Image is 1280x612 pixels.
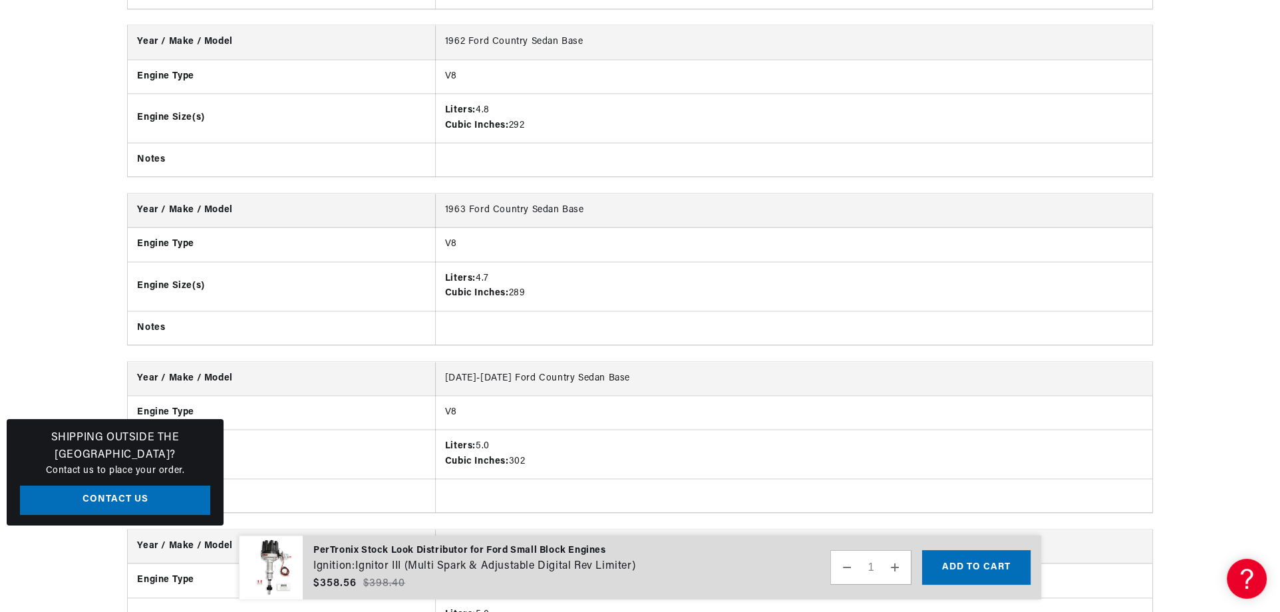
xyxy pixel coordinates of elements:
strong: Cubic Inches: [445,456,509,466]
th: Year / Make / Model [128,362,435,396]
strong: Liters: [445,273,476,283]
td: [DATE]-[DATE] Ford E-200 Econoline Base [435,530,1152,563]
td: 1963 Ford Country Sedan Base [435,194,1152,228]
button: Add to cart [922,550,1031,585]
td: 5.0 302 [435,430,1152,479]
th: Engine Size(s) [128,430,435,479]
strong: Cubic Inches: [445,120,509,130]
td: 1962 Ford Country Sedan Base [435,25,1152,59]
span: $358.56 [313,575,357,591]
h3: Shipping Outside the [GEOGRAPHIC_DATA]? [20,430,210,464]
strong: Liters: [445,441,476,451]
dd: Ignitor III (Multi Spark & Adjustable Digital Rev Limiter) [355,558,635,575]
img: PerTronix Stock Look Distributor for Ford Small Block Engines [239,535,303,600]
strong: Cubic Inches: [445,288,509,298]
th: Engine Type [128,59,435,93]
dt: Ignition: [313,558,355,575]
p: Contact us to place your order. [20,464,210,478]
td: 4.7 289 [435,261,1152,311]
td: [DATE]-[DATE] Ford Country Sedan Base [435,362,1152,396]
th: Engine Size(s) [128,94,435,143]
th: Notes [128,311,435,345]
th: Engine Type [128,228,435,261]
th: Engine Type [128,395,435,429]
th: Engine Type [128,563,435,597]
td: 4.8 292 [435,94,1152,143]
div: PerTronix Stock Look Distributor for Ford Small Block Engines [313,543,635,558]
th: Notes [128,142,435,176]
td: V8 [435,228,1152,261]
td: V8 [435,59,1152,93]
th: Notes [128,479,435,513]
strong: Liters: [445,105,476,115]
td: V8 [435,395,1152,429]
th: Engine Size(s) [128,261,435,311]
s: $398.40 [363,575,405,591]
a: Contact Us [20,486,210,516]
th: Year / Make / Model [128,25,435,59]
th: Year / Make / Model [128,194,435,228]
th: Year / Make / Model [128,530,435,563]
